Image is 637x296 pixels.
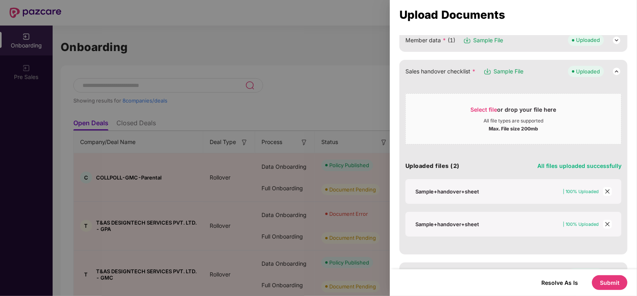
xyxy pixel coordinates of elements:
[405,67,476,76] span: Sales handover checklist
[406,100,621,138] span: Select fileor drop your file hereAll file types are supportedMax. File size 200mb
[592,275,627,290] button: Submit
[533,277,586,288] button: Resolve As Is
[471,106,556,118] div: or drop your file here
[415,221,479,228] div: Sample+handover+sheet
[576,36,600,44] div: Uploaded
[484,67,492,75] img: svg+xml;base64,PHN2ZyB3aWR0aD0iMTYiIGhlaWdodD0iMTciIHZpZXdCb3g9IjAgMCAxNiAxNyIgZmlsbD0ibm9uZSIgeG...
[484,118,543,124] div: All file types are supported
[603,187,612,196] span: close
[603,220,612,229] span: close
[471,106,497,113] span: Select file
[563,221,599,227] span: | 100% Uploaded
[405,162,460,170] h4: Uploaded files (2)
[463,36,471,44] img: svg+xml;base64,PHN2ZyB3aWR0aD0iMTYiIGhlaWdodD0iMTciIHZpZXdCb3g9IjAgMCAxNiAxNyIgZmlsbD0ibm9uZSIgeG...
[537,162,621,169] span: All files uploaded successfully
[399,10,627,19] div: Upload Documents
[612,67,621,76] img: svg+xml;base64,PHN2ZyB3aWR0aD0iMjQiIGhlaWdodD0iMjQiIHZpZXdCb3g9IjAgMCAyNCAyNCIgZmlsbD0ibm9uZSIgeG...
[405,36,455,45] span: Member data (1)
[576,67,600,75] div: Uploaded
[493,67,523,76] span: Sample File
[473,36,503,45] span: Sample File
[612,36,621,45] img: svg+xml;base64,PHN2ZyB3aWR0aD0iMjQiIGhlaWdodD0iMjQiIHZpZXdCb3g9IjAgMCAyNCAyNCIgZmlsbD0ibm9uZSIgeG...
[415,188,479,195] div: Sample+handover+sheet
[489,124,538,132] div: Max. File size 200mb
[563,189,599,194] span: | 100% Uploaded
